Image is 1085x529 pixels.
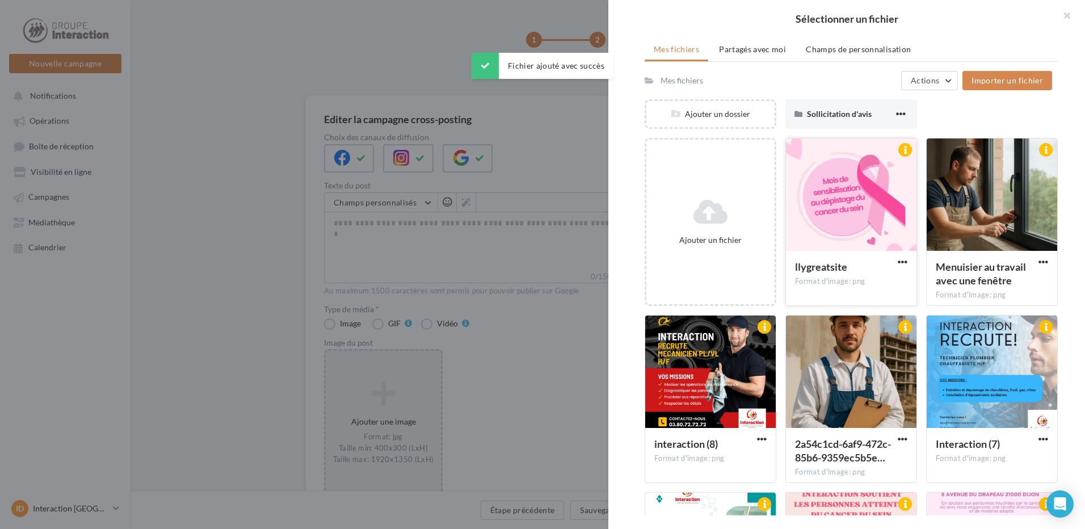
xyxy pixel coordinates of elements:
[654,438,718,450] span: interaction (8)
[901,71,958,90] button: Actions
[651,234,770,246] div: Ajouter un fichier
[795,261,847,273] span: llygreatsite
[962,71,1052,90] button: Importer un fichier
[626,14,1067,24] h2: Sélectionner un fichier
[646,108,775,120] div: Ajouter un dossier
[807,109,872,119] span: Sollicitation d'avis
[911,75,939,85] span: Actions
[936,261,1026,287] span: Menuisier au travail avec une fenêtre
[936,290,1048,300] div: Format d'image: png
[936,454,1048,464] div: Format d'image: png
[806,44,911,54] span: Champs de personnalisation
[654,44,699,54] span: Mes fichiers
[472,53,613,79] div: Fichier ajouté avec succès
[795,467,907,477] div: Format d'image: png
[654,454,767,464] div: Format d'image: png
[972,75,1043,85] span: Importer un fichier
[719,44,786,54] span: Partagés avec moi
[936,438,1000,450] span: Interaction (7)
[1046,490,1074,518] div: Open Intercom Messenger
[795,438,891,464] span: 2a54c1cd-6af9-472c-85b6-9359ec5b5edf-wm
[795,276,907,287] div: Format d'image: png
[661,75,703,86] div: Mes fichiers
